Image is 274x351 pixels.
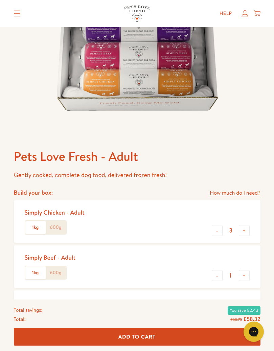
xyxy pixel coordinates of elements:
h1: Pets Love Fresh - Adult [14,148,260,164]
label: 1kg [25,266,46,279]
span: £58.32 [243,315,260,323]
div: Simply Pork - Adult [25,299,75,306]
label: 600g [46,221,66,234]
label: 600g [46,266,66,279]
span: Total savings: [14,306,43,314]
div: Simply Beef - Adult [25,254,76,261]
button: - [212,225,223,236]
span: Add To Cart [118,333,156,340]
button: + [239,270,250,281]
button: - [212,270,223,281]
label: 1kg [25,221,46,234]
s: £60.75 [230,316,242,322]
a: How much do I need? [210,189,260,198]
span: You save £2.43 [228,306,260,314]
button: + [239,225,250,236]
a: Help [214,7,237,20]
p: Gently cooked, complete dog food, delivered frozen fresh! [14,170,260,180]
iframe: Gorgias live chat messenger [240,319,267,344]
span: Total: [14,314,26,323]
button: Add To Cart [14,328,260,346]
h4: Build your box: [14,189,53,196]
img: Pets Love Fresh [124,5,150,21]
div: Simply Chicken - Adult [25,209,85,216]
summary: Translation missing: en.sections.header.menu [8,5,26,22]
